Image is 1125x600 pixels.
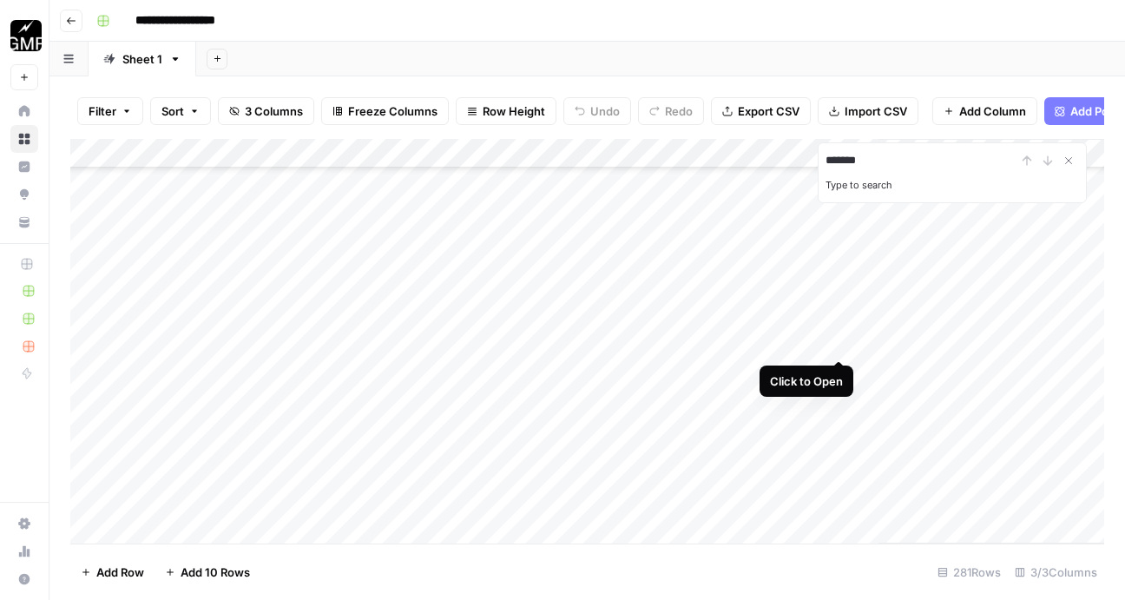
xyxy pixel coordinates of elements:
div: Sheet 1 [122,50,162,68]
a: Insights [10,153,38,181]
span: Import CSV [845,102,907,120]
button: Sort [150,97,211,125]
div: Click to Open [770,373,843,390]
span: Export CSV [738,102,799,120]
button: Undo [563,97,631,125]
div: 281 Rows [931,558,1008,586]
a: Home [10,97,38,125]
span: Undo [590,102,620,120]
span: 3 Columns [245,102,303,120]
span: Sort [161,102,184,120]
img: Growth Marketing Pro Logo [10,20,42,51]
label: Type to search [826,179,892,191]
button: Add Column [932,97,1037,125]
button: Workspace: Growth Marketing Pro [10,14,38,57]
div: 3/3 Columns [1008,558,1104,586]
button: Add 10 Rows [155,558,260,586]
a: Opportunities [10,181,38,208]
span: Add Row [96,564,144,581]
a: Usage [10,537,38,565]
a: Sheet 1 [89,42,196,76]
span: Add Column [959,102,1026,120]
button: Add Row [70,558,155,586]
button: Export CSV [711,97,811,125]
a: Settings [10,510,38,537]
button: Freeze Columns [321,97,449,125]
button: Help + Support [10,565,38,593]
button: Close Search [1058,150,1079,171]
span: Row Height [483,102,545,120]
button: Row Height [456,97,556,125]
span: Freeze Columns [348,102,437,120]
button: Import CSV [818,97,918,125]
span: Filter [89,102,116,120]
button: 3 Columns [218,97,314,125]
a: Browse [10,125,38,153]
span: Redo [665,102,693,120]
button: Redo [638,97,704,125]
a: Your Data [10,208,38,236]
button: Filter [77,97,143,125]
span: Add 10 Rows [181,564,250,581]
